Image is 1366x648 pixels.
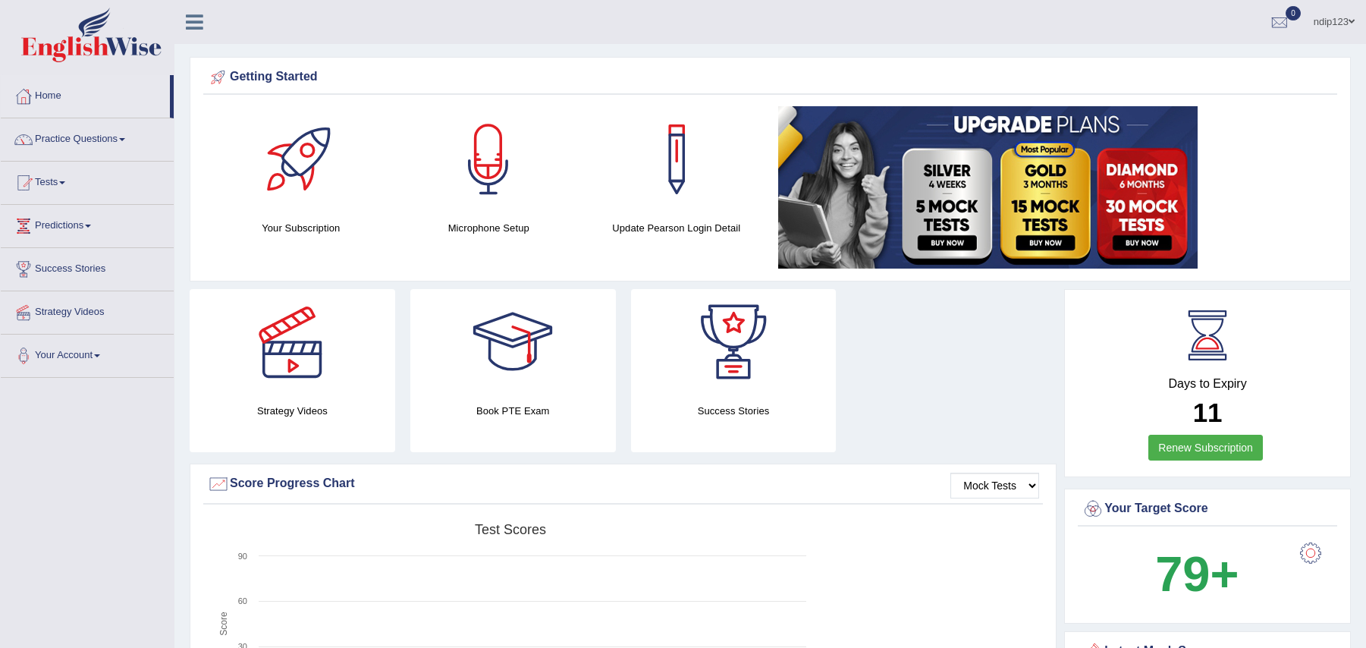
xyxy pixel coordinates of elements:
[218,612,229,636] tspan: Score
[238,596,247,606] text: 60
[1,162,174,200] a: Tests
[1,248,174,286] a: Success Stories
[1193,398,1223,427] b: 11
[475,522,546,537] tspan: Test scores
[1148,435,1263,461] a: Renew Subscription
[190,403,395,419] h4: Strategy Videos
[631,403,837,419] h4: Success Stories
[1,205,174,243] a: Predictions
[1,335,174,373] a: Your Account
[1,118,174,156] a: Practice Questions
[590,220,763,236] h4: Update Pearson Login Detail
[1,75,170,113] a: Home
[238,552,247,561] text: 90
[1082,498,1333,521] div: Your Target Score
[207,473,1039,495] div: Score Progress Chart
[403,220,576,236] h4: Microphone Setup
[410,403,616,419] h4: Book PTE Exam
[215,220,388,236] h4: Your Subscription
[778,106,1198,269] img: small5.jpg
[1,291,174,329] a: Strategy Videos
[1155,546,1239,602] b: 79+
[1082,377,1333,391] h4: Days to Expiry
[1286,6,1301,20] span: 0
[207,66,1333,89] div: Getting Started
